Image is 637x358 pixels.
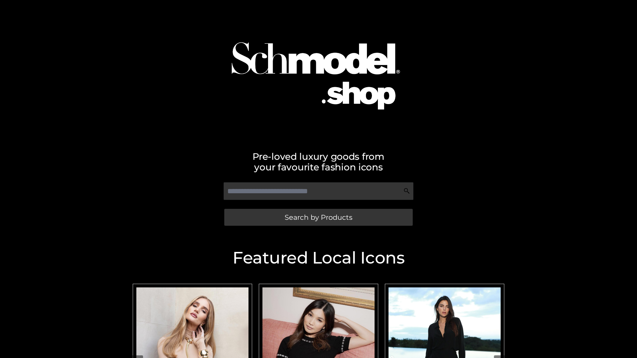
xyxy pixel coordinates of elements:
a: Search by Products [224,209,413,226]
img: Search Icon [403,188,410,194]
h2: Pre-loved luxury goods from your favourite fashion icons [129,151,508,172]
h2: Featured Local Icons​ [129,250,508,266]
span: Search by Products [285,214,352,221]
